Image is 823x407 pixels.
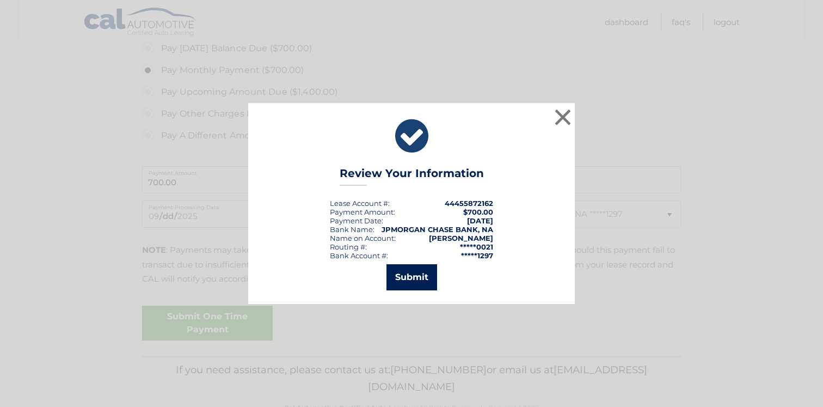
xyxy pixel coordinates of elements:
[467,216,493,225] span: [DATE]
[463,208,493,216] span: $700.00
[330,208,395,216] div: Payment Amount:
[330,234,396,242] div: Name on Account:
[340,167,484,186] h3: Review Your Information
[386,264,437,290] button: Submit
[330,216,382,225] span: Payment Date
[552,106,574,128] button: ×
[330,242,367,251] div: Routing #:
[382,225,493,234] strong: JPMORGAN CHASE BANK, NA
[330,216,383,225] div: :
[445,199,493,208] strong: 44455872162
[330,199,390,208] div: Lease Account #:
[330,225,374,234] div: Bank Name:
[330,251,388,260] div: Bank Account #:
[429,234,493,242] strong: [PERSON_NAME]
